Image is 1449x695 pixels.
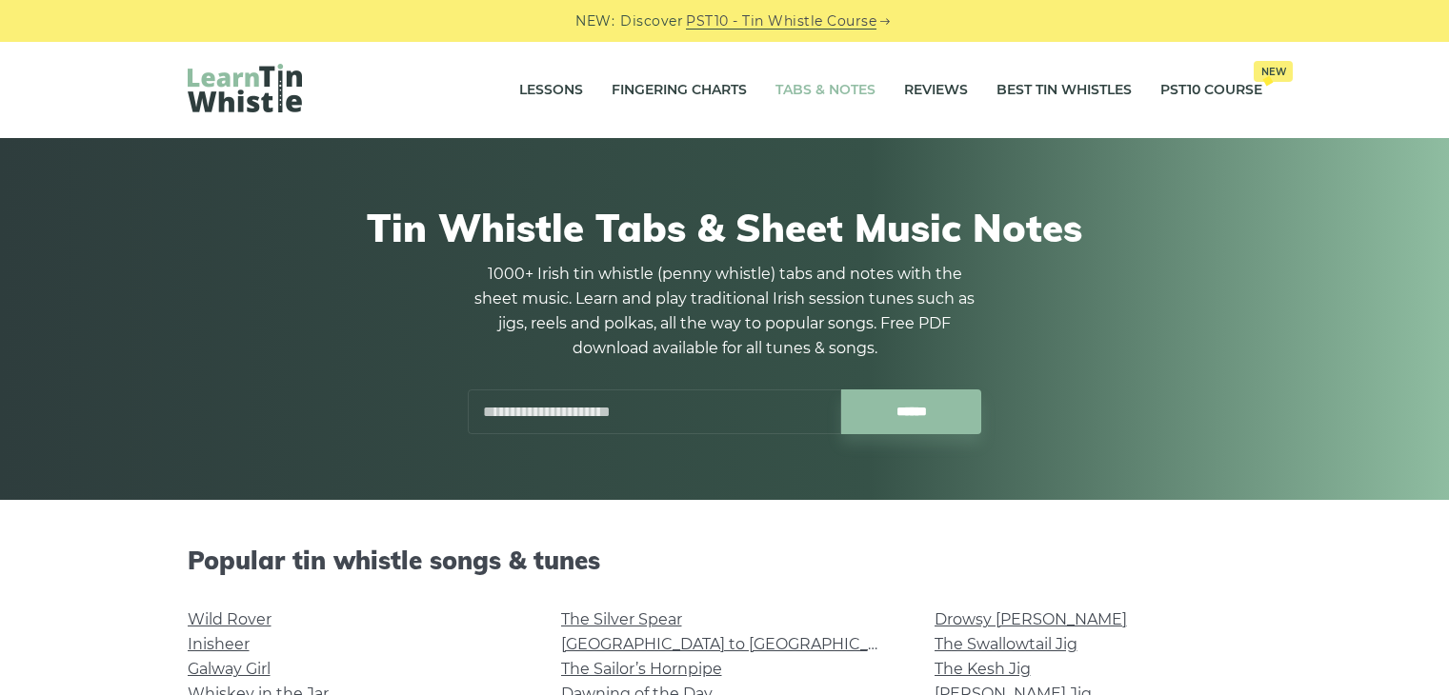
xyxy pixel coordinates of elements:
a: Best Tin Whistles [996,67,1132,114]
a: Drowsy [PERSON_NAME] [935,610,1127,628]
h2: Popular tin whistle songs & tunes [188,546,1262,575]
a: Inisheer [188,635,250,653]
a: The Sailor’s Hornpipe [561,660,722,678]
a: PST10 CourseNew [1160,67,1262,114]
p: 1000+ Irish tin whistle (penny whistle) tabs and notes with the sheet music. Learn and play tradi... [468,262,982,361]
a: Wild Rover [188,610,272,628]
a: Tabs & Notes [775,67,875,114]
a: Reviews [904,67,968,114]
a: Galway Girl [188,660,271,678]
a: The Silver Spear [561,610,682,628]
a: Fingering Charts [612,67,747,114]
a: [GEOGRAPHIC_DATA] to [GEOGRAPHIC_DATA] [561,635,913,653]
span: New [1254,61,1293,82]
a: The Swallowtail Jig [935,635,1077,653]
a: Lessons [519,67,583,114]
h1: Tin Whistle Tabs & Sheet Music Notes [188,205,1262,250]
img: LearnTinWhistle.com [188,64,302,112]
a: The Kesh Jig [935,660,1031,678]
